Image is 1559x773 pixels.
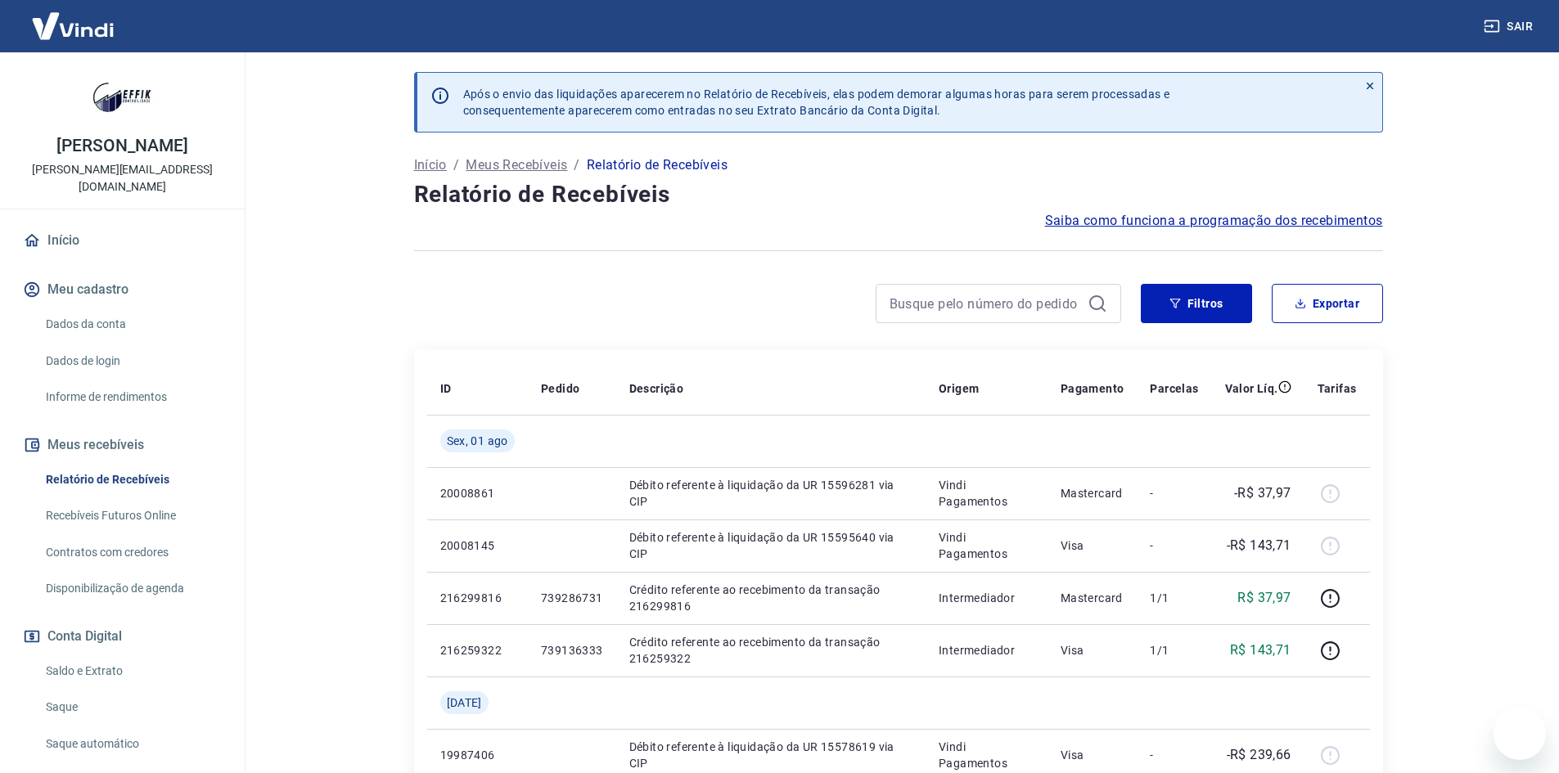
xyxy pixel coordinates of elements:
[1150,537,1198,554] p: -
[629,477,912,510] p: Débito referente à liquidação da UR 15596281 via CIP
[1225,380,1278,397] p: Valor Líq.
[939,739,1034,771] p: Vindi Pagamentos
[39,690,225,724] a: Saque
[1150,380,1198,397] p: Parcelas
[56,137,187,155] p: [PERSON_NAME]
[939,477,1034,510] p: Vindi Pagamentos
[1234,483,1291,503] p: -R$ 37,97
[20,272,225,308] button: Meu cadastro
[39,727,225,761] a: Saque automático
[1494,708,1546,760] iframe: Botão para abrir a janela de mensagens
[39,654,225,688] a: Saldo e Extrato
[587,155,728,175] p: Relatório de Recebíveis
[1272,284,1383,323] button: Exportar
[440,537,515,554] p: 20008145
[39,463,225,497] a: Relatório de Recebíveis
[39,572,225,605] a: Disponibilização de agenda
[1227,745,1291,765] p: -R$ 239,66
[20,618,225,654] button: Conta Digital
[629,582,912,614] p: Crédito referente ao recebimento da transação 216299816
[1061,537,1124,554] p: Visa
[939,529,1034,562] p: Vindi Pagamentos
[1061,380,1124,397] p: Pagamento
[440,485,515,501] p: 20008861
[440,380,452,397] p: ID
[447,694,482,711] span: [DATE]
[39,499,225,533] a: Recebíveis Futuros Online
[1150,642,1198,658] p: 1/1
[1227,536,1291,555] p: -R$ 143,71
[541,590,603,606] p: 739286731
[39,308,225,341] a: Dados da conta
[463,86,1170,119] p: Após o envio das liquidações aparecerem no Relatório de Recebíveis, elas podem demorar algumas ho...
[939,380,979,397] p: Origem
[20,427,225,463] button: Meus recebíveis
[1150,590,1198,606] p: 1/1
[440,747,515,763] p: 19987406
[1150,747,1198,763] p: -
[466,155,567,175] a: Meus Recebíveis
[1061,590,1124,606] p: Mastercard
[541,380,579,397] p: Pedido
[414,178,1383,211] h4: Relatório de Recebíveis
[20,222,225,258] a: Início
[574,155,579,175] p: /
[1237,588,1291,608] p: R$ 37,97
[453,155,459,175] p: /
[1230,640,1291,660] p: R$ 143,71
[629,380,684,397] p: Descrição
[440,642,515,658] p: 216259322
[1480,11,1539,42] button: Sair
[1150,485,1198,501] p: -
[541,642,603,658] p: 739136333
[629,529,912,562] p: Débito referente à liquidação da UR 15595640 via CIP
[939,642,1034,658] p: Intermediador
[629,739,912,771] p: Débito referente à liquidação da UR 15578619 via CIP
[1061,747,1124,763] p: Visa
[440,590,515,606] p: 216299816
[1061,642,1124,658] p: Visa
[1045,211,1383,231] a: Saiba como funciona a programação dos recebimentos
[90,65,155,131] img: 25489869-d7d1-4209-91d1-72ab6d31093b.jpeg
[1318,380,1357,397] p: Tarifas
[629,634,912,667] p: Crédito referente ao recebimento da transação 216259322
[447,433,508,449] span: Sex, 01 ago
[20,1,126,51] img: Vindi
[1141,284,1252,323] button: Filtros
[414,155,447,175] a: Início
[39,380,225,414] a: Informe de rendimentos
[39,344,225,378] a: Dados de login
[939,590,1034,606] p: Intermediador
[39,536,225,569] a: Contratos com credores
[13,161,232,195] p: [PERSON_NAME][EMAIL_ADDRESS][DOMAIN_NAME]
[890,291,1081,316] input: Busque pelo número do pedido
[1061,485,1124,501] p: Mastercard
